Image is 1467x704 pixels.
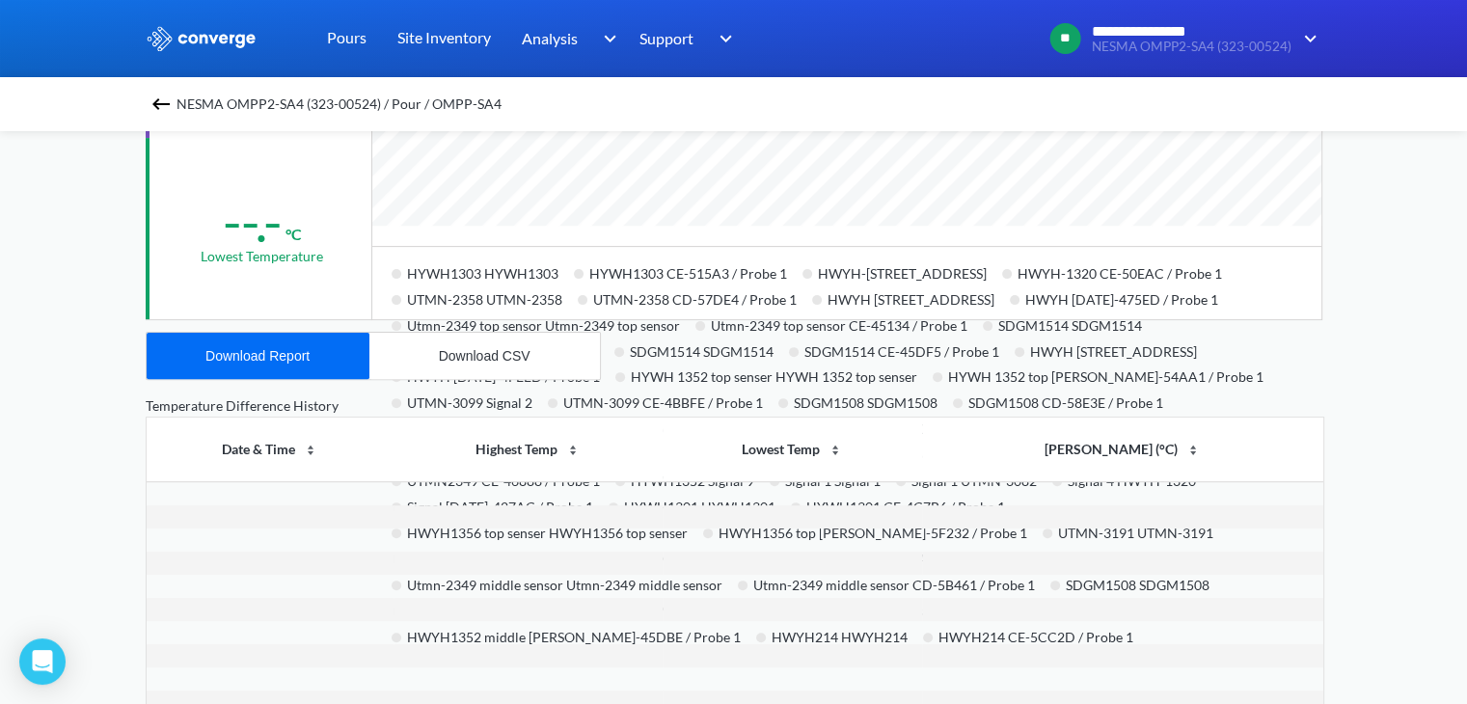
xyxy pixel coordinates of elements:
[392,388,548,414] div: UTMN-3099 Signal 2
[392,311,695,337] div: Utmn-2349 top sensor Utmn-2349 top sensor
[578,284,812,311] div: UTMN-2358 CD-57DE4 / Probe 1
[565,443,581,458] img: sort-icon.svg
[394,418,663,481] th: Highest Temp
[1010,284,1234,311] div: HWYH [DATE]-475ED / Probe 1
[1002,258,1237,284] div: HWYH-1320 CE-50EAC / Probe 1
[778,388,953,414] div: SDGM1508 SDGM1508
[201,246,323,267] div: Lowest temperature
[812,284,1010,311] div: HWYH [STREET_ADDRESS]
[439,348,530,364] div: Download CSV
[146,395,1322,417] div: Temperature Difference History
[205,348,310,364] div: Download Report
[802,258,1002,284] div: HWYH-[STREET_ADDRESS]
[522,26,578,50] span: Analysis
[639,26,693,50] span: Support
[590,27,621,50] img: downArrow.svg
[983,311,1157,337] div: SDGM1514 SDGM1514
[789,337,1015,363] div: SDGM1514 CE-45DF5 / Probe 1
[548,388,778,414] div: UTMN-3099 CE-4BBFE / Probe 1
[1185,443,1201,458] img: sort-icon.svg
[147,418,394,481] th: Date & Time
[695,311,983,337] div: Utmn-2349 top sensor CE-45134 / Probe 1
[1291,27,1322,50] img: downArrow.svg
[146,26,258,51] img: logo_ewhite.svg
[392,258,574,284] div: HYWH1303 HYWH1303
[223,189,282,255] div: --.-
[303,443,318,458] img: sort-icon.svg
[933,362,1279,388] div: HYWH 1352 top [PERSON_NAME]-54AA1 / Probe 1
[614,337,789,363] div: SDGM1514 SDGM1514
[953,388,1179,414] div: SDGM1508 CD-58E3E / Probe 1
[1092,40,1291,54] span: NESMA OMPP2-SA4 (323-00524)
[369,333,600,379] button: Download CSV
[19,638,66,685] div: Open Intercom Messenger
[392,284,578,311] div: UTMN-2358 UTMN-2358
[707,27,738,50] img: downArrow.svg
[922,418,1322,481] th: [PERSON_NAME] (°C)
[663,418,922,481] th: Lowest Temp
[149,93,173,116] img: backspace.svg
[1015,337,1212,363] div: HWYH [STREET_ADDRESS]
[615,362,933,388] div: HYWH 1352 top senser HYWH 1352 top senser
[828,443,843,458] img: sort-icon.svg
[177,91,502,118] span: NESMA OMPP2-SA4 (323-00524) / Pour / OMPP-SA4
[574,258,802,284] div: HYWH1303 CE-515A3 / Probe 1
[147,333,369,379] button: Download Report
